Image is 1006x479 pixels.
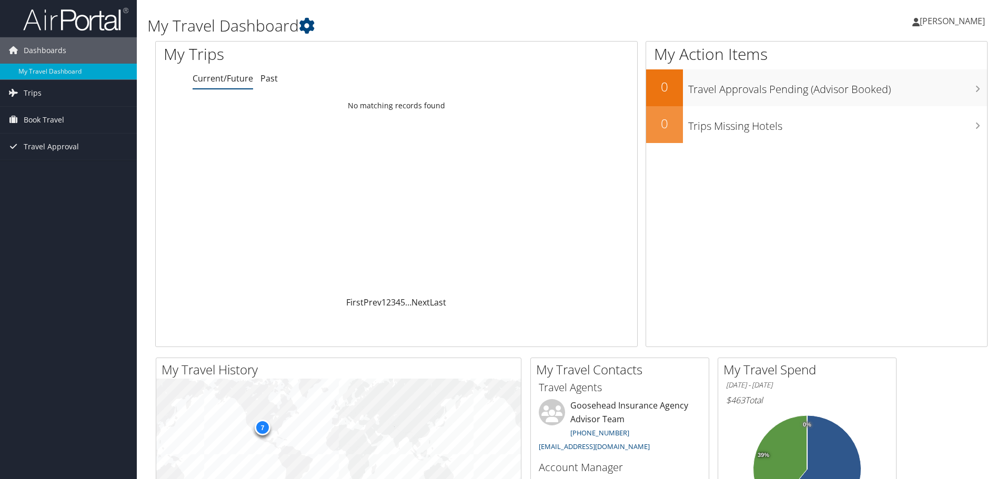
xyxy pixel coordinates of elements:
h1: My Travel Dashboard [147,15,713,37]
h2: My Travel Contacts [536,361,709,379]
h2: My Travel History [162,361,521,379]
h6: [DATE] - [DATE] [726,380,888,390]
a: Next [411,297,430,308]
div: 7 [255,420,270,435]
a: Last [430,297,446,308]
a: [EMAIL_ADDRESS][DOMAIN_NAME] [539,442,650,451]
span: Dashboards [24,37,66,64]
h2: My Travel Spend [723,361,896,379]
a: First [346,297,364,308]
a: 0Trips Missing Hotels [646,106,987,143]
a: 5 [400,297,405,308]
a: Current/Future [193,73,253,84]
span: Trips [24,80,42,106]
a: 4 [396,297,400,308]
a: Prev [364,297,381,308]
h2: 0 [646,115,683,133]
h1: My Action Items [646,43,987,65]
a: [PHONE_NUMBER] [570,428,629,437]
h3: Travel Approvals Pending (Advisor Booked) [688,77,987,97]
h3: Account Manager [539,460,701,475]
a: [PERSON_NAME] [912,5,995,37]
img: airportal-logo.png [23,7,128,32]
a: 0Travel Approvals Pending (Advisor Booked) [646,69,987,106]
span: Book Travel [24,107,64,133]
tspan: 0% [803,422,811,428]
span: $463 [726,394,745,406]
tspan: 39% [758,452,769,458]
span: … [405,297,411,308]
h3: Travel Agents [539,380,701,395]
h1: My Trips [164,43,429,65]
span: [PERSON_NAME] [920,15,985,27]
a: 1 [381,297,386,308]
h6: Total [726,394,888,406]
a: 2 [386,297,391,308]
h3: Trips Missing Hotels [688,114,987,134]
span: Travel Approval [24,134,79,160]
a: Past [260,73,278,84]
h2: 0 [646,78,683,96]
td: No matching records found [156,96,637,115]
a: 3 [391,297,396,308]
li: Goosehead Insurance Agency Advisor Team [534,399,706,455]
